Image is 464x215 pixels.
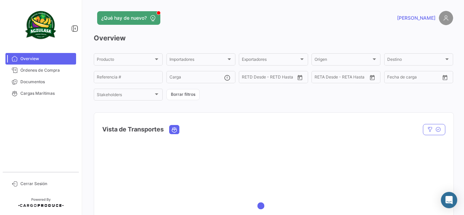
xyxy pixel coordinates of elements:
span: Importadores [169,58,226,63]
span: Destino [387,58,444,63]
span: Cargas Marítimas [20,90,73,96]
input: Desde [387,76,399,80]
span: Documentos [20,79,73,85]
span: [PERSON_NAME] [397,15,435,21]
a: Documentos [5,76,76,88]
input: Hasta [404,76,429,80]
h4: Vista de Transportes [102,125,164,134]
h3: Overview [94,33,453,43]
button: Open calendar [440,72,450,83]
span: Overview [20,56,73,62]
button: ¿Qué hay de nuevo? [97,11,160,25]
a: Cargas Marítimas [5,88,76,99]
input: Desde [242,76,254,80]
a: Overview [5,53,76,65]
button: Borrar filtros [166,89,200,100]
button: Open calendar [367,72,377,83]
button: Open calendar [295,72,305,83]
a: Órdenes de Compra [5,65,76,76]
span: Origen [315,58,371,63]
span: Cerrar Sesión [20,181,73,187]
span: Stakeholders [97,93,154,98]
span: ¿Qué hay de nuevo? [101,15,147,21]
span: Producto [97,58,154,63]
img: agzulasa-logo.png [24,8,58,42]
div: Abrir Intercom Messenger [441,192,457,208]
input: Hasta [259,76,284,80]
span: Exportadores [242,58,299,63]
button: Ocean [169,125,179,134]
input: Desde [315,76,327,80]
span: Órdenes de Compra [20,67,73,73]
input: Hasta [332,76,357,80]
img: placeholder-user.png [439,11,453,25]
